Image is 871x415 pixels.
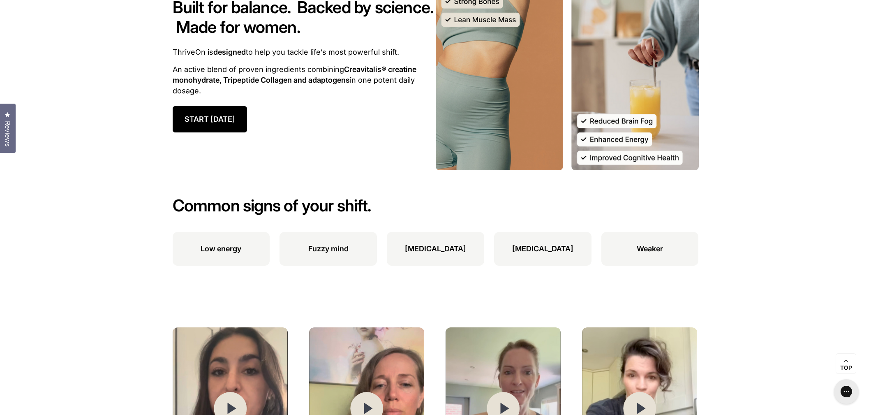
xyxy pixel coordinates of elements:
[840,364,852,372] span: Top
[173,47,436,58] p: ThriveOn is to help you tackle life’s most powerful shift.
[173,64,436,96] p: An active blend of proven ingredients combining in one potent daily dosage.
[173,196,699,216] h2: Common signs of your shift.
[637,243,663,254] p: Weaker
[405,243,466,254] p: [MEDICAL_DATA]
[213,48,246,56] strong: designed
[308,243,349,254] p: Fuzzy mind
[830,376,863,407] iframe: Gorgias live chat messenger
[173,106,247,132] a: START [DATE]
[201,243,241,254] p: Low energy
[512,243,573,254] p: [MEDICAL_DATA]
[2,121,13,146] span: Reviews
